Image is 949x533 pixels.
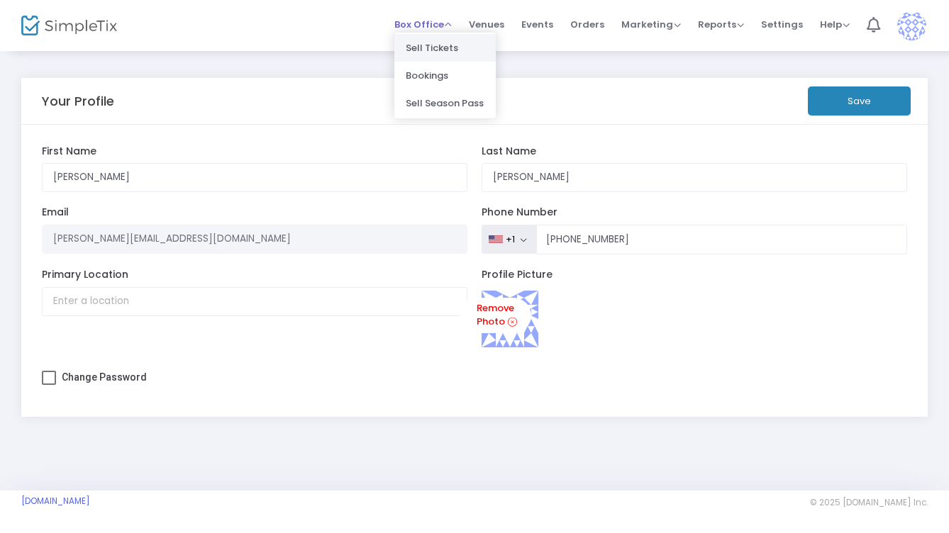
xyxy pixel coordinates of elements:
li: Sell Tickets [394,34,496,62]
button: Save [808,86,911,116]
input: First Name [42,163,468,192]
span: Events [521,6,553,43]
label: Last Name [482,145,908,158]
span: Box Office [394,18,452,31]
span: Marketing [621,18,681,31]
div: +1 [506,234,515,245]
label: First Name [42,145,468,158]
input: Phone Number [536,225,907,254]
span: Profile Picture [482,267,553,281]
input: Enter a location [42,287,468,316]
label: Primary Location [42,269,468,281]
a: [DOMAIN_NAME] [21,495,90,507]
input: Last Name [482,163,908,192]
span: © 2025 [DOMAIN_NAME] Inc. [810,497,928,508]
span: Orders [570,6,604,43]
a: Remove Photo [460,298,531,334]
span: Help [820,18,850,31]
li: Sell Season Pass [394,89,496,117]
span: Venues [469,6,504,43]
h5: Your Profile [42,94,114,109]
label: Phone Number [482,206,908,219]
span: Reports [698,18,744,31]
label: Email [42,206,468,219]
button: +1 [482,225,537,254]
li: Bookings [394,62,496,89]
span: Settings [761,6,803,43]
img: d65a4877694a200f8bf28bd6bab91d17 [482,291,538,347]
span: Change Password [62,371,147,383]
